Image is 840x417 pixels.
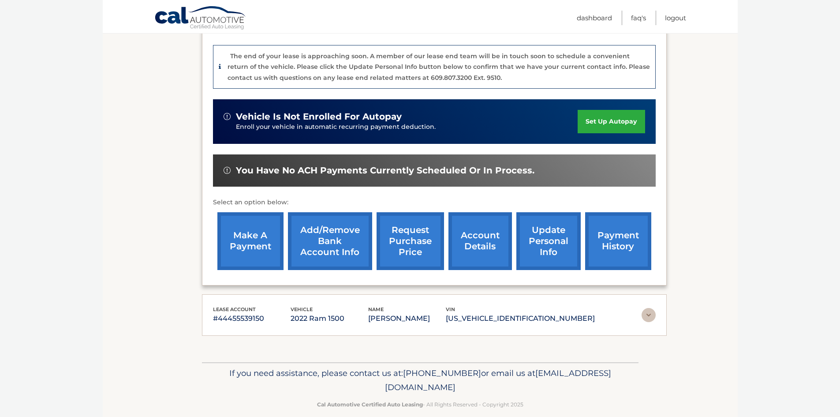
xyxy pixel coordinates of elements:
[631,11,646,25] a: FAQ's
[236,122,578,132] p: Enroll your vehicle in automatic recurring payment deduction.
[213,306,256,312] span: lease account
[368,306,384,312] span: name
[224,113,231,120] img: alert-white.svg
[291,312,368,325] p: 2022 Ram 1500
[228,52,650,82] p: The end of your lease is approaching soon. A member of our lease end team will be in touch soon t...
[236,165,534,176] span: You have no ACH payments currently scheduled or in process.
[317,401,423,408] strong: Cal Automotive Certified Auto Leasing
[446,312,595,325] p: [US_VEHICLE_IDENTIFICATION_NUMBER]
[377,212,444,270] a: request purchase price
[665,11,686,25] a: Logout
[291,306,313,312] span: vehicle
[578,110,645,133] a: set up autopay
[208,400,633,409] p: - All Rights Reserved - Copyright 2025
[236,111,402,122] span: vehicle is not enrolled for autopay
[213,197,656,208] p: Select an option below:
[577,11,612,25] a: Dashboard
[642,308,656,322] img: accordion-rest.svg
[154,6,247,31] a: Cal Automotive
[403,368,481,378] span: [PHONE_NUMBER]
[217,212,284,270] a: make a payment
[516,212,581,270] a: update personal info
[446,306,455,312] span: vin
[288,212,372,270] a: Add/Remove bank account info
[448,212,512,270] a: account details
[385,368,611,392] span: [EMAIL_ADDRESS][DOMAIN_NAME]
[213,312,291,325] p: #44455539150
[208,366,633,394] p: If you need assistance, please contact us at: or email us at
[368,312,446,325] p: [PERSON_NAME]
[585,212,651,270] a: payment history
[224,167,231,174] img: alert-white.svg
